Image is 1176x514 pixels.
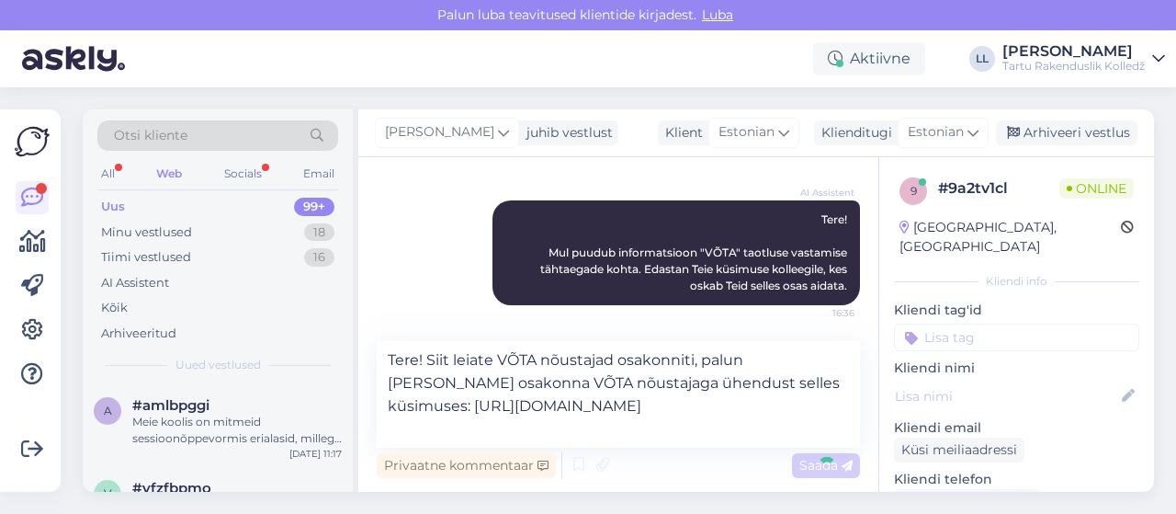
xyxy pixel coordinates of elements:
span: 9 [910,184,917,198]
div: Küsi meiliaadressi [894,438,1024,463]
span: Tere! Mul puudub informatsioon "VÕTA" taotluse vastamise tähtaegade kohta. Edastan Teie küsimuse ... [540,212,850,292]
p: Kliendi nimi [894,359,1139,378]
div: Klient [658,123,703,143]
div: 99+ [294,198,334,216]
p: Kliendi tag'id [894,301,1139,320]
div: # 9a2tv1cl [938,177,1059,200]
div: Socials [220,162,266,186]
div: Arhiveeri vestlus [996,120,1137,145]
span: Estonian [718,122,775,143]
div: 16 [304,248,334,267]
span: Uued vestlused [175,357,261,373]
div: All [97,162,119,186]
span: v [104,486,111,500]
span: [PERSON_NAME] [385,122,494,143]
div: Minu vestlused [101,223,192,242]
div: Email [300,162,338,186]
input: Lisa tag [894,324,1139,351]
p: Kliendi telefon [894,470,1139,489]
span: #amlbpggi [132,397,209,414]
span: #vfzfbpmo [132,480,211,497]
div: [GEOGRAPHIC_DATA], [GEOGRAPHIC_DATA] [899,218,1121,257]
span: Luba [696,6,739,23]
a: [PERSON_NAME]Tartu Rakenduslik Kolledž [1002,44,1165,74]
div: [DATE] 11:17 [289,447,342,461]
img: Askly Logo [15,124,50,159]
span: AI Assistent [786,186,854,200]
div: [PERSON_NAME] [1002,44,1145,59]
span: a [104,404,112,417]
div: Kliendi info [894,273,1139,290]
div: Web [153,162,186,186]
div: Tartu Rakenduslik Kolledž [1002,59,1145,74]
div: LL [969,46,995,72]
div: Meie koolis on mitmeid sessioonõppevormis erialasid, millega saate tutvuda: [DOMAIN_NAME][URL] va... [132,414,342,447]
div: juhib vestlust [519,123,613,143]
p: Kliendi email [894,418,1139,438]
input: Lisa nimi [895,386,1118,406]
div: Aktiivne [813,42,925,75]
div: Arhiveeritud [101,325,176,343]
div: Tiimi vestlused [101,248,191,267]
div: AI Assistent [101,274,169,292]
span: 16:36 [786,306,854,320]
span: Estonian [908,122,964,143]
div: Uus [101,198,125,216]
div: Klienditugi [814,123,892,143]
span: Online [1059,178,1134,199]
div: 18 [304,223,334,242]
span: Otsi kliente [114,126,187,145]
div: Kõik [101,299,128,317]
div: Küsi telefoninumbrit [894,489,1042,514]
